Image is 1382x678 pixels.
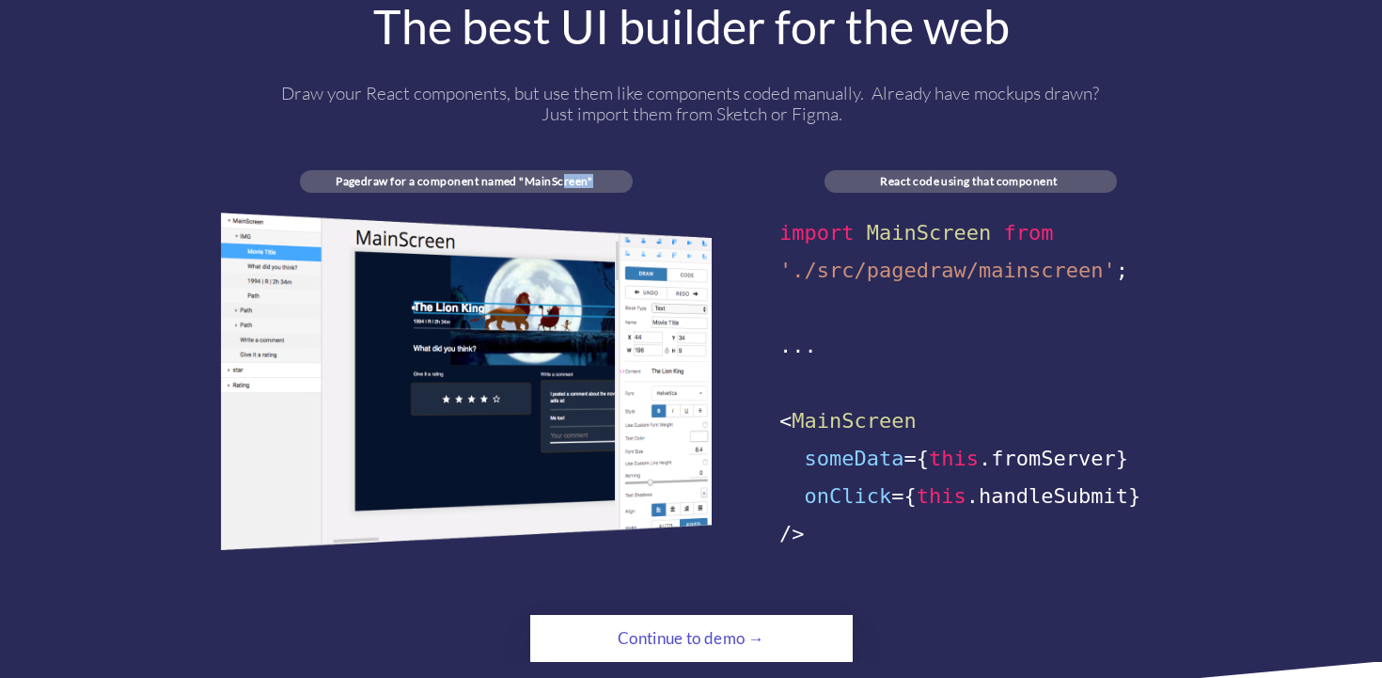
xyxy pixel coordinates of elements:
div: ... [779,327,1162,365]
div: Pagedraw for a component named "MainScreen" [300,174,629,188]
span: this [929,447,979,470]
div: ={ .fromServer} [779,440,1162,478]
div: Continue to demo → [581,620,801,657]
div: Draw your React components, but use them like components coded manually. Already have mockups dra... [271,83,1112,124]
span: someData [805,447,904,470]
div: React code using that component [824,174,1113,188]
span: from [1003,221,1053,244]
span: MainScreen [792,409,916,433]
span: this [917,484,966,508]
div: ={ .handleSubmit} [779,478,1162,515]
div: < [779,402,1162,440]
span: './src/pagedraw/mainscreen' [779,259,1116,282]
div: The best UI builder for the web [221,3,1162,50]
span: onClick [805,484,892,508]
img: image.png [221,213,712,550]
div: /> [779,515,1162,553]
span: MainScreen [867,221,991,244]
div: ; [779,252,1162,290]
span: import [779,221,854,244]
a: Continue to demo → [530,615,853,662]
